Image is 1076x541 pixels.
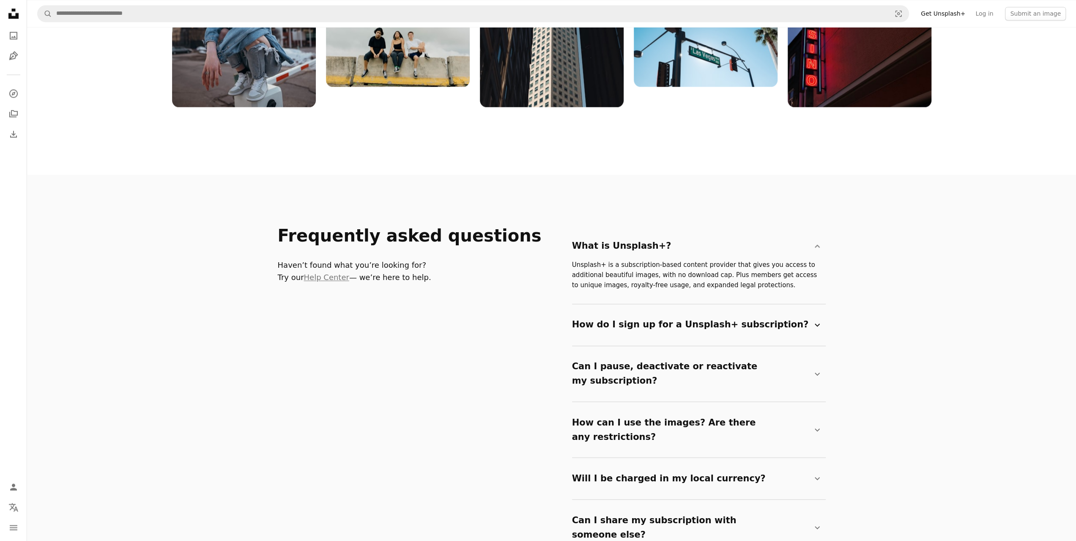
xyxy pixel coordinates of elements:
button: Submit an image [1005,7,1066,20]
img: premium_photo-1664541337049-1a43d63edde6 [326,6,470,87]
a: Get Unsplash+ [916,7,970,20]
button: Search Unsplash [38,5,52,22]
summary: How can I use the images? Are there any restrictions? [572,409,822,450]
img: premium_photo-1671055310894-4039e21311e2 [634,6,778,87]
a: Help Center [304,273,349,282]
a: Collections [5,105,22,122]
button: Menu [5,519,22,536]
a: Home — Unsplash [5,5,22,24]
button: Visual search [888,5,909,22]
button: Language [5,499,22,516]
form: Find visuals sitewide [37,5,909,22]
summary: How do I sign up for a Unsplash+ subscription? [572,311,822,339]
p: Haven’t found what you’re looking for? Try our — we’re here to help. [278,259,562,284]
a: Log in [970,7,998,20]
a: Photos [5,27,22,44]
a: Explore [5,85,22,102]
a: Log in / Sign up [5,478,22,495]
summary: Can I pause, deactivate or reactivate my subscription? [572,353,822,395]
summary: Will I be charged in my local currency? [572,464,822,492]
h3: Frequently asked questions [278,225,562,246]
a: Illustrations [5,47,22,64]
summary: What is Unsplash+? [572,232,822,260]
p: Unsplash+ is a subscription-based content provider that gives you access to additional beautiful ... [572,260,822,290]
a: Download History [5,126,22,143]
